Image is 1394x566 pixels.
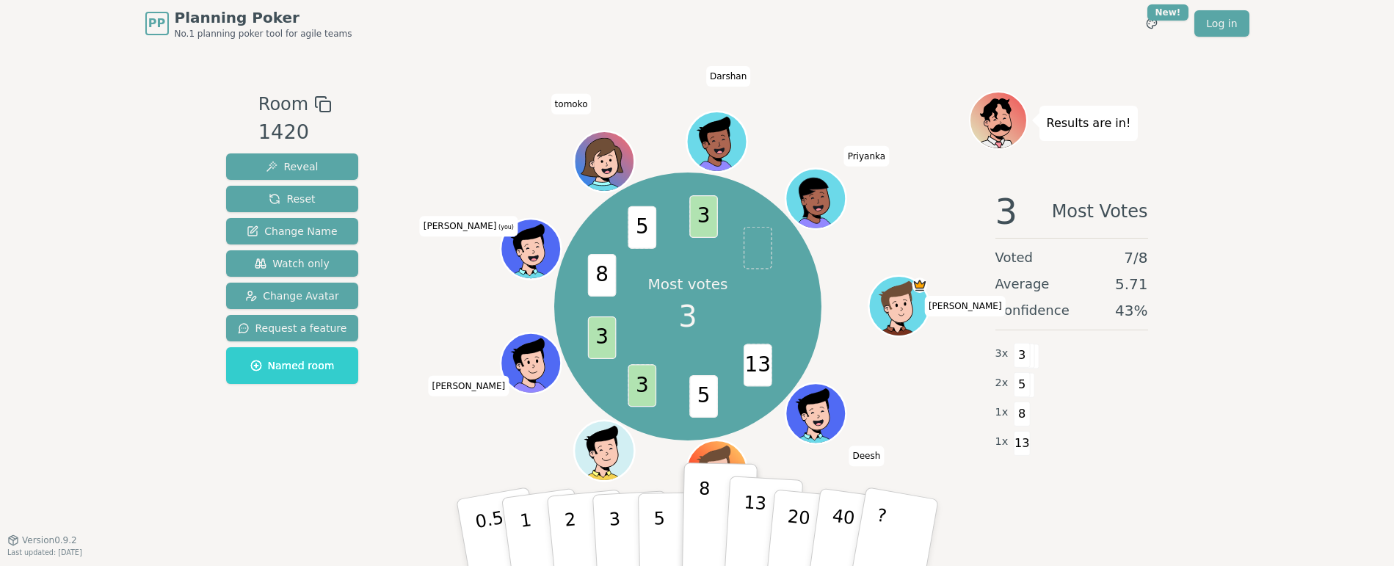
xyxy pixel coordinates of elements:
[995,274,1050,294] span: Average
[1139,10,1165,37] button: New!
[995,300,1070,321] span: Confidence
[226,218,359,244] button: Change Name
[258,91,308,117] span: Room
[995,247,1034,268] span: Voted
[145,7,352,40] a: PPPlanning PokerNo.1 planning poker tool for agile teams
[1047,113,1131,134] p: Results are in!
[175,28,352,40] span: No.1 planning poker tool for agile teams
[551,94,592,115] span: Click to change your name
[628,364,656,407] span: 3
[247,224,337,239] span: Change Name
[995,194,1018,229] span: 3
[912,278,928,294] span: Colin is the host
[250,358,335,373] span: Named room
[245,289,339,303] span: Change Avatar
[429,376,509,396] span: Click to change your name
[995,404,1009,421] span: 1 x
[1014,372,1031,397] span: 5
[7,548,82,556] span: Last updated: [DATE]
[226,186,359,212] button: Reset
[1115,300,1147,321] span: 43 %
[1124,247,1147,268] span: 7 / 8
[496,225,514,231] span: (you)
[420,217,518,237] span: Click to change your name
[628,206,656,249] span: 5
[844,146,889,167] span: Click to change your name
[1014,431,1031,456] span: 13
[925,296,1006,316] span: Click to change your name
[1115,274,1148,294] span: 5.71
[995,434,1009,450] span: 1 x
[269,192,315,206] span: Reset
[678,294,697,338] span: 3
[7,534,77,546] button: Version0.9.2
[995,375,1009,391] span: 2 x
[849,446,884,467] span: Click to change your name
[22,534,77,546] span: Version 0.9.2
[744,344,772,386] span: 13
[1014,343,1031,368] span: 3
[226,250,359,277] button: Watch only
[1052,194,1148,229] span: Most Votes
[226,347,359,384] button: Named room
[226,153,359,180] button: Reveal
[648,274,728,294] p: Most votes
[238,321,347,335] span: Request a feature
[255,256,330,271] span: Watch only
[1147,4,1189,21] div: New!
[226,315,359,341] button: Request a feature
[689,195,718,238] span: 3
[258,117,332,148] div: 1420
[1194,10,1249,37] a: Log in
[689,375,718,418] span: 5
[995,346,1009,362] span: 3 x
[588,316,617,359] span: 3
[503,221,559,277] button: Click to change your avatar
[588,254,617,297] span: 8
[148,15,165,32] span: PP
[706,67,750,87] span: Click to change your name
[1014,402,1031,427] span: 8
[175,7,352,28] span: Planning Poker
[226,283,359,309] button: Change Avatar
[697,478,710,557] p: 8
[266,159,318,174] span: Reveal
